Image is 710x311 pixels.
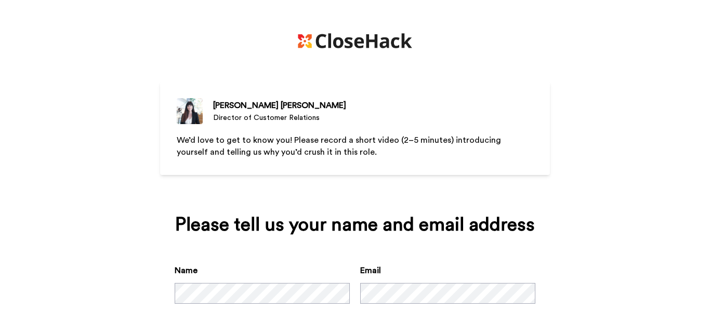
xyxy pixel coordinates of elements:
[175,264,198,277] label: Name
[298,33,412,48] img: https://cdn.bonjoro.com/media/8ef20797-8052-423f-a066-3a70dff60c56/6f41e73b-fbe8-40a5-8aec-628176...
[213,113,346,123] div: Director of Customer Relations
[177,98,203,124] img: Director of Customer Relations
[175,214,535,235] div: Please tell us your name and email address
[177,136,503,156] span: We’d love to get to know you! Please record a short video (2–5 minutes) introducing yourself and ...
[360,264,381,277] label: Email
[213,99,346,112] div: [PERSON_NAME] [PERSON_NAME]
